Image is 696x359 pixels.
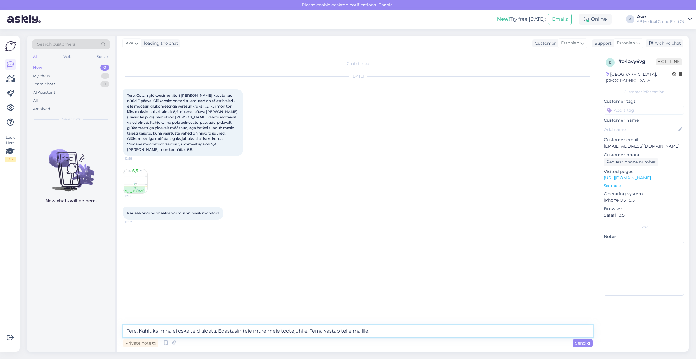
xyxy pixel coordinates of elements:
div: Socials [96,53,110,61]
b: New! [497,16,510,22]
div: Private note [123,339,158,347]
div: Ave [637,14,686,19]
span: Offline [656,58,682,65]
p: [EMAIL_ADDRESS][DOMAIN_NAME] [604,143,684,149]
img: Askly Logo [5,41,16,52]
p: iPhone OS 18.5 [604,197,684,203]
p: Customer email [604,137,684,143]
textarea: Tere. Kahjuks mina ei oska teid aidata. Edastasin teie mure meie tootejuhile. Tema vastab teile m... [123,325,593,337]
div: All [33,98,38,104]
div: Look Here [5,135,16,162]
div: Team chats [33,81,55,87]
p: Operating system [604,191,684,197]
div: New [33,65,42,71]
a: [URL][DOMAIN_NAME] [604,175,651,181]
span: Enable [377,2,394,8]
button: Emails [548,14,572,25]
img: Attachment [123,169,147,193]
span: Search customers [37,41,75,47]
p: Customer name [604,117,684,123]
span: e [609,60,611,65]
div: Request phone number [604,158,658,166]
span: 12:56 [125,156,147,161]
div: Archived [33,106,50,112]
div: Customer information [604,89,684,95]
span: Ave [126,40,133,47]
span: Kas see ongi normaalne või mul on praak monitor? [127,211,219,215]
input: Add a tag [604,106,684,115]
span: Estonian [617,40,635,47]
div: AI Assistant [33,90,55,96]
div: # e4avy6vg [618,58,656,65]
div: Customer [532,40,556,47]
a: AveAB Medical Group Eesti OÜ [637,14,692,24]
span: Estonian [561,40,579,47]
p: Notes [604,233,684,240]
div: 1 / 3 [5,157,16,162]
input: Add name [604,126,677,133]
div: [DATE] [123,74,593,79]
p: See more ... [604,183,684,188]
div: A [626,15,634,23]
p: Customer phone [604,152,684,158]
div: My chats [33,73,50,79]
div: leading the chat [142,40,178,47]
div: 2 [101,73,109,79]
div: Extra [604,224,684,230]
div: [GEOGRAPHIC_DATA], [GEOGRAPHIC_DATA] [606,71,672,84]
span: Send [575,340,590,346]
div: Try free [DATE]: [497,16,546,23]
div: Online [579,14,612,25]
p: Safari 18.5 [604,212,684,218]
div: All [32,53,39,61]
div: Web [62,53,73,61]
img: No chats [27,138,115,192]
div: 0 [100,81,109,87]
div: Support [592,40,612,47]
span: 12:57 [125,220,147,224]
p: Visited pages [604,169,684,175]
div: Archive chat [646,39,683,47]
div: 0 [100,65,109,71]
div: Chat started [123,61,593,66]
div: AB Medical Group Eesti OÜ [637,19,686,24]
span: Tere. Ostsin glükoosimonitori [PERSON_NAME] kasutanud nüüd 7 päeva. Glükoosimonitori tulemused on... [127,93,238,152]
p: New chats will be here. [46,198,97,204]
span: 12:56 [125,194,148,198]
p: Browser [604,206,684,212]
p: Customer tags [604,98,684,105]
span: New chats [61,117,81,122]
